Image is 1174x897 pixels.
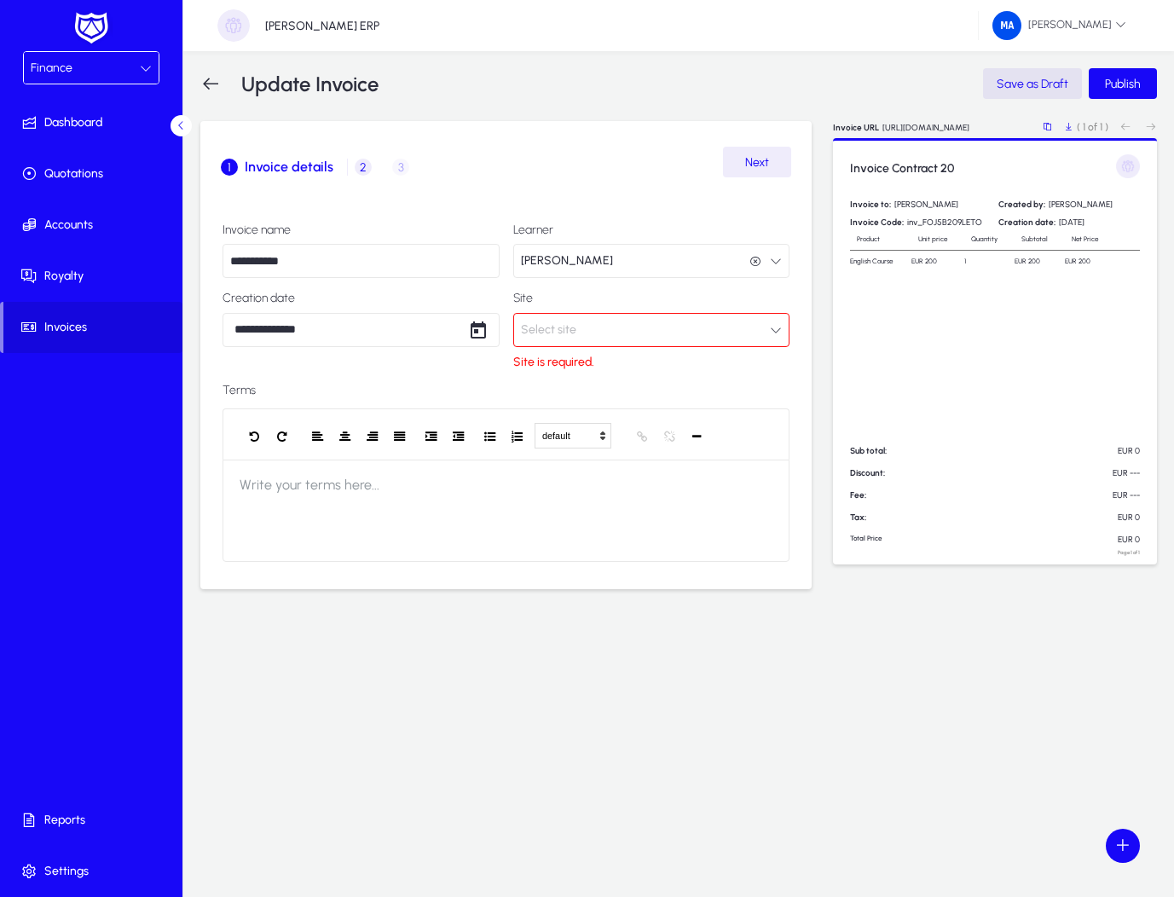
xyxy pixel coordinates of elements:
[245,160,333,174] span: Invoice details
[3,114,186,131] span: Dashboard
[1000,489,1141,501] p: EUR ---
[979,10,1140,41] button: [PERSON_NAME]
[1118,549,1140,556] p: Page 1 of 1
[1000,445,1141,456] p: EUR 0
[444,425,471,448] button: Outdent
[3,200,186,251] a: Accounts
[683,425,710,448] button: Horizontal Line
[513,223,790,237] label: Learner
[217,9,250,42] img: organization-placeholder.png
[1089,68,1157,99] button: Publish
[907,217,982,228] span: inv_FOJ5B209LETO
[3,863,186,880] span: Settings
[535,423,611,448] button: default
[992,11,1021,40] img: 34.png
[355,159,372,176] span: 2
[521,313,576,347] span: Select site
[265,19,379,33] p: [PERSON_NAME] ERP
[3,165,186,182] span: Quotations
[240,425,268,448] button: Undo
[992,11,1126,40] span: [PERSON_NAME]
[476,425,503,448] button: Unordered List
[850,534,1000,542] p: Total Price
[850,217,904,228] span: Invoice Code:
[31,61,72,75] span: Finance
[745,155,769,170] span: Next
[723,147,791,177] button: Next
[964,251,1015,272] td: 1
[983,68,1082,99] button: Save as Draft
[221,159,238,176] span: 1
[850,228,911,251] td: Product
[3,812,186,829] span: Reports
[850,251,911,272] td: English Course
[3,217,186,234] span: Accounts
[3,846,186,897] a: Settings
[268,425,295,448] button: Redo
[3,251,186,302] a: Royalty
[1116,154,1140,178] img: GENNIE ERP
[3,319,182,336] span: Invoices
[513,352,790,370] mat-error: Site is required.
[70,10,113,46] img: white-logo.png
[304,425,331,448] button: Justify Left
[833,122,879,133] p: Invoice URL
[461,313,495,347] button: Open calendar
[1000,467,1141,478] p: EUR ---
[513,292,790,305] label: Site
[1000,512,1141,523] p: EUR 0
[850,199,891,210] span: Invoice to:
[223,223,500,237] label: Invoice name
[223,460,396,510] span: Write your terms here...
[1065,228,1140,251] td: Net Price
[3,148,186,200] a: Quotations
[223,384,789,397] label: Terms
[1065,251,1140,272] td: EUR 200
[1000,534,1141,546] p: EUR 0
[3,97,186,148] a: Dashboard
[1015,228,1065,251] td: Subtotal
[3,795,186,846] a: Reports
[997,77,1068,91] span: Save as Draft
[241,72,379,96] h3: Update Invoice
[385,425,413,448] button: Justify Full
[911,228,965,251] td: Unit price
[850,445,1000,456] p: Sub total:
[998,199,1045,210] span: Created by:
[850,489,1000,501] p: Fee:
[1105,77,1141,91] span: Publish
[964,228,1015,251] td: Quantity
[894,199,958,210] span: [PERSON_NAME]
[358,425,385,448] button: Justify Right
[1049,199,1113,210] span: [PERSON_NAME]
[998,217,1055,228] span: Creation date:
[331,425,358,448] button: Justify Center
[521,244,613,278] span: [PERSON_NAME]
[850,467,1000,478] p: Discount:
[3,268,186,285] span: Royalty
[882,122,1036,133] p: [URL][DOMAIN_NAME]
[1059,217,1084,228] span: [DATE]
[850,512,1000,523] p: Tax:
[850,161,1140,176] h3: Invoice Contract 20
[1015,251,1065,272] td: EUR 200
[223,292,500,305] label: Creation date
[417,425,444,448] button: Indent
[503,425,530,448] button: Ordered List
[1077,121,1108,133] p: ( 1 of 1 )
[911,251,965,272] td: EUR 200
